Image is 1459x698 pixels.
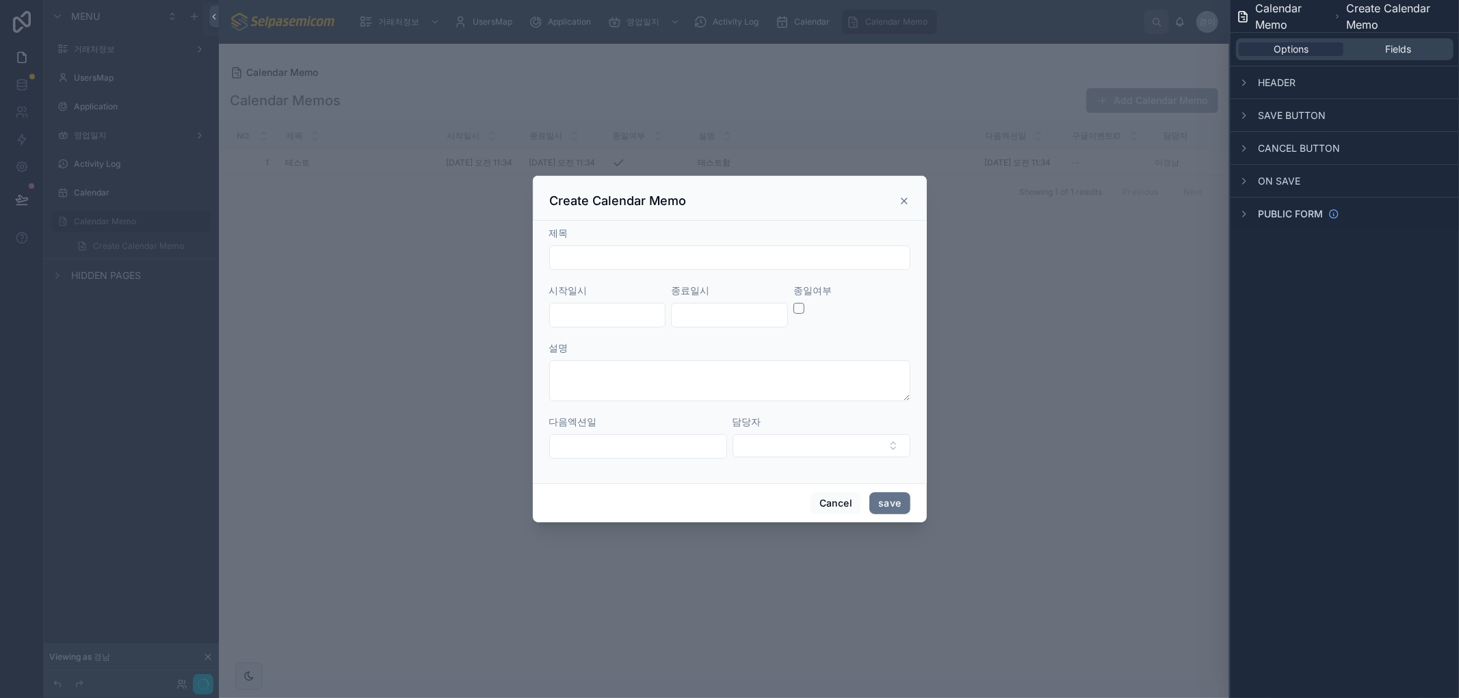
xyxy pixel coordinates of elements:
[549,284,588,296] span: 시작일시
[869,492,910,514] button: save
[1258,76,1296,90] span: Header
[733,416,761,427] span: 담당자
[1258,207,1323,221] span: Public form
[1258,109,1326,122] span: Save button
[671,284,709,296] span: 종료일시
[549,416,597,427] span: 다음엑션일
[1274,42,1309,56] span: Options
[549,227,568,239] span: 제목
[1386,42,1412,56] span: Fields
[1258,142,1340,155] span: Cancel button
[811,492,861,514] button: Cancel
[793,284,832,296] span: 종일여부
[1258,174,1300,188] span: On save
[550,193,687,209] h3: Create Calendar Memo
[733,434,910,457] button: Select Button
[549,342,568,353] span: 설명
